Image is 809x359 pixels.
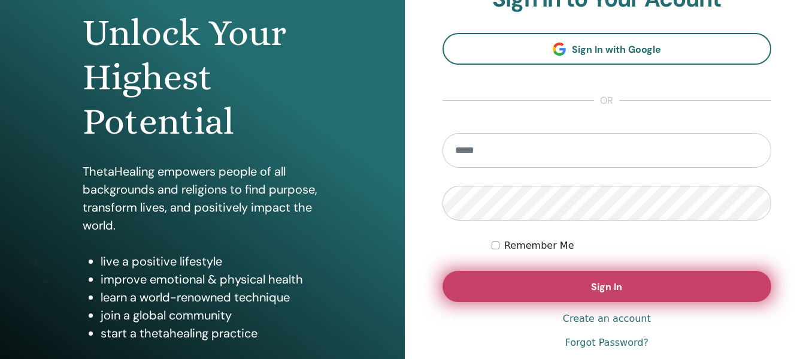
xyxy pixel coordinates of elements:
a: Create an account [563,312,651,326]
li: improve emotional & physical health [101,270,322,288]
span: Sign In with Google [572,43,661,56]
li: start a thetahealing practice [101,324,322,342]
p: ThetaHealing empowers people of all backgrounds and religions to find purpose, transform lives, a... [83,162,322,234]
div: Keep me authenticated indefinitely or until I manually logout [492,239,771,253]
span: or [594,93,619,108]
h1: Unlock Your Highest Potential [83,11,322,144]
li: live a positive lifestyle [101,252,322,270]
label: Remember Me [504,239,574,253]
span: Sign In [591,280,622,293]
li: join a global community [101,306,322,324]
a: Forgot Password? [565,336,649,350]
a: Sign In with Google [443,33,772,65]
button: Sign In [443,271,772,302]
li: learn a world-renowned technique [101,288,322,306]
